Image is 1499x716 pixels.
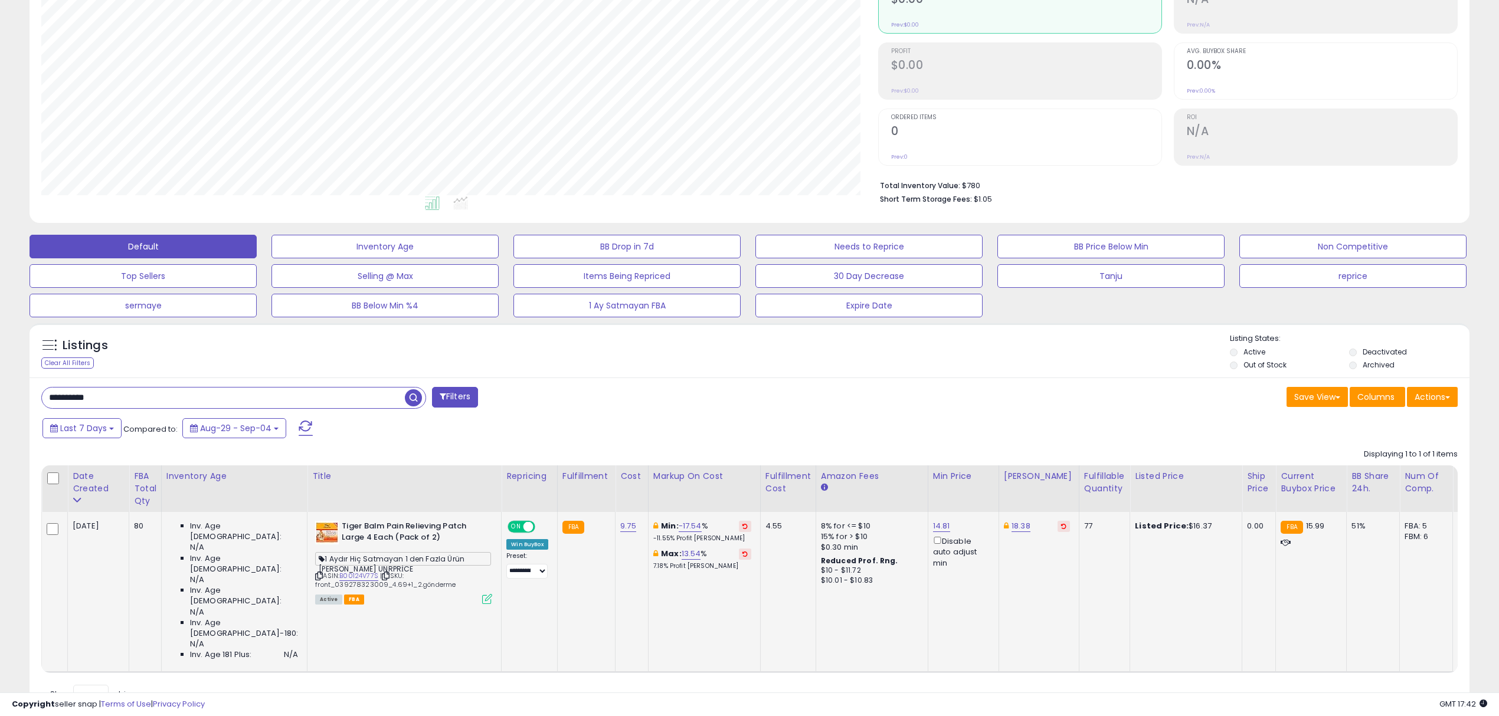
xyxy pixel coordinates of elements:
span: Ordered Items [891,114,1161,121]
div: Clear All Filters [41,357,94,369]
img: 51WjrihKiVL._SL40_.jpg [315,521,339,544]
small: Prev: $0.00 [891,87,919,94]
span: Compared to: [123,423,178,435]
div: Amazon Fees [821,470,923,482]
small: Prev: N/A [1187,153,1210,160]
span: Inv. Age [DEMOGRAPHIC_DATA]: [190,553,298,574]
div: Num of Comp. [1405,470,1448,495]
span: 2025-09-12 17:42 GMT [1439,698,1487,710]
button: Default [30,235,257,258]
a: 14.81 [933,520,950,532]
small: Prev: $0.00 [891,21,919,28]
small: FBA [562,521,584,534]
div: ASIN: [315,521,492,603]
span: Profit [891,48,1161,55]
div: Title [312,470,496,482]
button: Expire Date [755,294,983,317]
small: Prev: 0 [891,153,908,160]
div: 4.55 [765,521,807,531]
span: N/A [190,607,204,618]
div: seller snap | | [12,699,205,710]
div: Displaying 1 to 1 of 1 items [1364,449,1458,460]
a: -17.54 [679,520,702,532]
span: Aug-29 - Sep-04 [200,422,271,434]
b: Tiger Balm Pain Relieving Patch Large 4 Each (Pack of 2) [342,521,485,546]
div: 0.00 [1247,521,1266,531]
span: 1 Aydır Hiç Satmayan 1 den Fazla Ürün [PERSON_NAME] UNRPRİCE [315,552,491,566]
p: Listing States: [1230,333,1469,344]
button: Tanju [997,264,1225,288]
label: Active [1243,347,1265,357]
button: Actions [1407,387,1458,407]
span: Columns [1357,391,1395,403]
strong: Copyright [12,698,55,710]
button: Last 7 Days [42,418,122,438]
div: Min Price [933,470,994,482]
div: Date Created [73,470,124,495]
small: Prev: N/A [1187,21,1210,28]
b: Min: [661,520,679,531]
button: 1 Ay Satmayan FBA [513,294,741,317]
label: Deactivated [1363,347,1407,357]
div: Win BuyBox [506,539,548,550]
button: BB Drop in 7d [513,235,741,258]
label: Archived [1363,360,1395,370]
div: 51% [1351,521,1390,531]
div: $10 - $11.72 [821,566,919,576]
button: Filters [432,387,478,408]
h2: 0.00% [1187,58,1457,74]
b: Listed Price: [1135,520,1189,531]
p: 7.18% Profit [PERSON_NAME] [653,562,751,570]
a: Privacy Policy [153,698,205,710]
span: 15.99 [1306,520,1325,531]
button: BB Price Below Min [997,235,1225,258]
div: [PERSON_NAME] [1004,470,1074,482]
a: 18.38 [1012,520,1030,532]
div: Repricing [506,470,552,482]
span: ON [509,522,523,532]
div: 8% for <= $10 [821,521,919,531]
div: $10.01 - $10.83 [821,576,919,586]
span: All listings currently available for purchase on Amazon [315,595,342,605]
small: FBA [1281,521,1302,534]
div: Inventory Age [166,470,302,482]
h2: N/A [1187,124,1457,140]
span: $1.05 [974,193,992,205]
div: 80 [134,521,152,531]
div: [DATE] [73,521,120,531]
th: The percentage added to the cost of goods (COGS) that forms the calculator for Min & Max prices. [648,465,760,512]
button: sermaye [30,294,257,317]
span: N/A [190,542,204,553]
small: Amazon Fees. [821,482,828,493]
small: Prev: 0.00% [1187,87,1215,94]
h2: 0 [891,124,1161,140]
a: 13.54 [682,548,701,560]
a: 9.75 [620,520,636,532]
h5: Listings [63,337,108,354]
div: BB Share 24h. [1351,470,1395,495]
div: Markup on Cost [653,470,755,482]
div: % [653,521,751,543]
b: Short Term Storage Fees: [880,194,972,204]
b: Max: [661,548,682,559]
li: $780 [880,178,1449,192]
span: Inv. Age 181 Plus: [190,649,252,660]
span: Inv. Age [DEMOGRAPHIC_DATA]: [190,521,298,542]
button: Non Competitive [1239,235,1467,258]
span: Show: entries [50,688,135,699]
div: 15% for > $10 [821,531,919,542]
button: Top Sellers [30,264,257,288]
button: Save View [1287,387,1348,407]
span: N/A [190,574,204,585]
span: Avg. Buybox Share [1187,48,1457,55]
button: Inventory Age [271,235,499,258]
span: N/A [190,639,204,649]
div: FBA Total Qty [134,470,156,507]
div: Listed Price [1135,470,1237,482]
span: FBA [344,595,364,605]
div: Ship Price [1247,470,1271,495]
div: Cost [620,470,643,482]
div: Preset: [506,552,548,579]
span: OFF [534,522,552,532]
div: Fulfillment Cost [765,470,811,495]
